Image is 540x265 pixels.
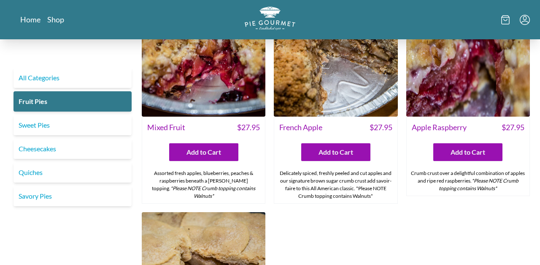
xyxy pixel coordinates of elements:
a: Home [20,14,40,25]
a: Cheesecakes [13,139,132,159]
span: Apple Raspberry [412,122,467,133]
div: Delicately spiced, freshly peeled and cut apples and our signature brown sugar crumb crust add sa... [274,166,397,203]
a: Savory Pies [13,186,132,206]
span: French Apple [279,122,322,133]
button: Add to Cart [169,143,238,161]
em: *Please NOTE Crumb topping contains Walnuts* [439,178,518,191]
span: $ 27.95 [370,122,392,133]
a: All Categories [13,68,132,88]
button: Add to Cart [301,143,370,161]
span: Add to Cart [451,147,485,157]
span: Mixed Fruit [147,122,185,133]
a: Fruit Pies [13,91,132,112]
div: Crumb crust over a delightful combination of apples and ripe red raspberries. [407,166,529,196]
button: Add to Cart [433,143,502,161]
div: Assorted fresh apples, blueberries, peaches & raspberries beneath a [PERSON_NAME] topping. [142,166,265,203]
img: logo [245,7,295,30]
span: $ 27.95 [502,122,524,133]
a: Sweet Pies [13,115,132,135]
span: Add to Cart [186,147,221,157]
a: Shop [47,14,64,25]
a: Logo [245,7,295,33]
span: Add to Cart [319,147,353,157]
span: $ 27.95 [237,122,260,133]
a: Quiches [13,162,132,183]
button: Menu [520,15,530,25]
em: *Please NOTE Crumb topping contains Walnuts* [170,185,255,199]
